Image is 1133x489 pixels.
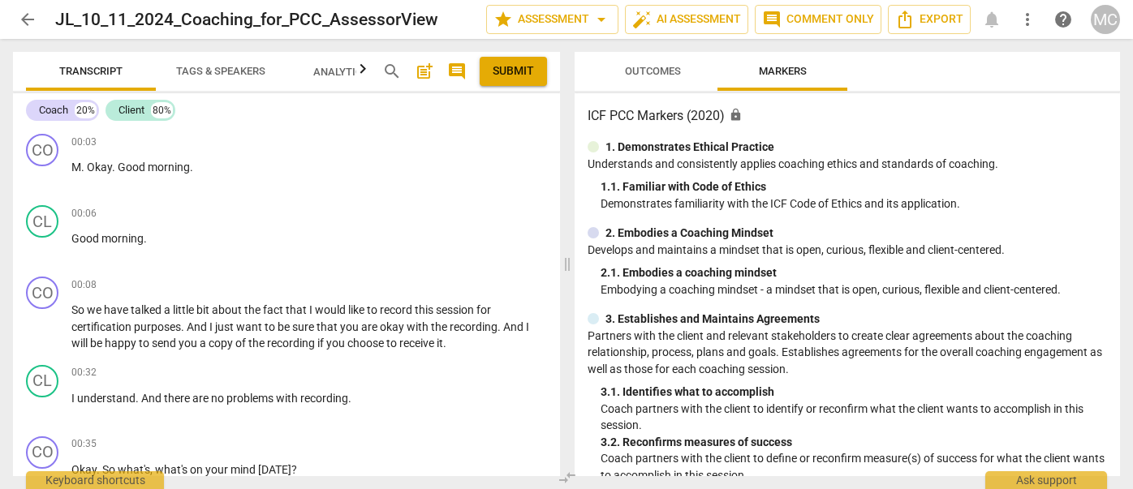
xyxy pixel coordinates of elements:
[601,434,1107,451] div: 3. 2. Reconfirms measures of success
[632,10,652,29] span: auto_fix_high
[601,195,1107,212] p: Demonstrates familiarity with the ICF Code of Ethics and its application.
[235,337,248,350] span: of
[367,303,380,316] span: to
[278,320,292,333] span: be
[493,10,513,29] span: star
[493,10,611,29] span: Assessment
[588,106,1107,126] h3: ICF PCC Markers (2020)
[601,264,1107,281] div: 2. 1. Embodies a coaching mindset
[141,392,164,405] span: And
[431,320,450,333] span: the
[71,161,81,174] span: M
[348,303,367,316] span: like
[151,102,173,118] div: 80%
[386,337,399,350] span: to
[118,102,144,118] div: Client
[436,303,476,316] span: session
[588,156,1107,173] p: Understands and consistently applies coaching ethics and standards of coaching.
[317,320,340,333] span: that
[18,10,37,29] span: arrow_back
[71,135,97,149] span: 00:03
[258,463,291,476] span: [DATE]
[26,471,164,489] div: Keyboard shortcuts
[382,62,402,81] span: search
[755,5,881,34] button: Comment only
[415,62,434,81] span: post_add
[192,392,211,405] span: are
[150,463,155,476] span: ,
[443,337,446,350] span: .
[176,65,265,77] span: Tags & Speakers
[236,320,265,333] span: want
[187,320,209,333] span: And
[71,366,97,380] span: 00:32
[447,62,467,81] span: comment
[26,205,58,238] div: Change speaker
[39,102,68,118] div: Coach
[190,463,205,476] span: on
[411,58,437,84] button: Add summary
[300,392,348,405] span: recording
[309,303,315,316] span: I
[105,337,139,350] span: happy
[759,65,807,77] span: Markers
[173,303,196,316] span: little
[230,463,258,476] span: mind
[450,320,498,333] span: recording
[155,463,190,476] span: what's
[136,392,141,405] span: .
[493,63,534,79] span: Submit
[625,5,748,34] button: AI Assessment
[212,303,244,316] span: about
[1049,5,1078,34] a: Help
[26,365,58,397] div: Change speaker
[200,337,209,350] span: a
[71,463,97,476] span: Okay
[326,337,347,350] span: you
[71,320,134,333] span: certification
[265,320,278,333] span: to
[97,463,102,476] span: .
[588,242,1107,259] p: Develops and maintains a mindset that is open, curious, flexible and client-centered.
[181,320,187,333] span: .
[71,337,90,350] span: will
[380,303,415,316] span: record
[205,463,230,476] span: your
[895,10,963,29] span: Export
[164,303,173,316] span: a
[244,303,263,316] span: the
[226,392,276,405] span: problems
[1091,5,1120,34] div: MC
[71,278,97,292] span: 00:08
[263,303,286,316] span: fact
[762,10,782,29] span: comment
[118,161,148,174] span: Good
[71,437,97,451] span: 00:35
[1053,10,1073,29] span: help
[248,337,267,350] span: the
[601,450,1107,483] p: Coach partners with the client to define or reconfirm measure(s) of success for what the client w...
[59,65,123,77] span: Transcript
[601,281,1107,298] p: Embodying a coaching mindset - a mindset that is open, curious, flexible and client-centered.
[102,463,118,476] span: So
[118,463,150,476] span: what's
[87,303,104,316] span: we
[101,232,144,245] span: morning
[632,10,741,29] span: AI Assessment
[196,303,212,316] span: bit
[77,392,136,405] span: understand
[317,337,326,350] span: if
[444,58,470,84] button: Show/Hide comments
[179,337,200,350] span: you
[71,392,77,405] span: I
[762,10,874,29] span: Comment only
[361,320,380,333] span: are
[26,277,58,309] div: Change speaker
[292,320,317,333] span: sure
[148,161,190,174] span: morning
[276,392,300,405] span: with
[380,320,407,333] span: okay
[104,303,131,316] span: have
[985,471,1107,489] div: Ask support
[476,303,491,316] span: for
